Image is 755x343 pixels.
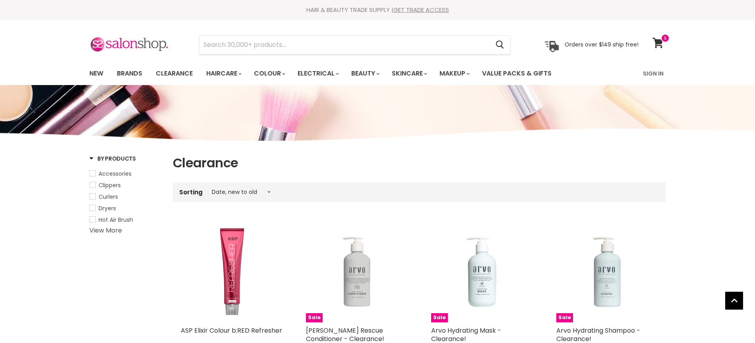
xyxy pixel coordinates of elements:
a: Clippers [89,181,163,190]
a: Colour [248,65,290,82]
a: Haircare [200,65,246,82]
input: Search [199,36,489,54]
div: HAIR & BEAUTY TRADE SUPPLY | [79,6,676,14]
a: Skincare [386,65,432,82]
h3: By Products [89,155,136,163]
a: ASP Elixir Colour b:RED Refresher [181,326,282,335]
a: Brands [111,65,148,82]
a: Accessories [89,169,163,178]
a: Makeup [434,65,474,82]
a: Sign In [638,65,668,82]
h1: Clearance [173,155,666,171]
a: New [83,65,109,82]
span: Dryers [99,204,116,212]
a: View More [89,226,122,235]
ul: Main menu [83,62,598,85]
p: Orders over $149 ship free! [565,41,639,48]
span: Accessories [99,170,132,178]
a: Hot Air Brush [89,215,163,224]
a: Value Packs & Gifts [476,65,558,82]
img: ASP Elixir Colour b:RED Refresher [181,221,282,322]
a: GET TRADE ACCESS [393,6,449,14]
img: Arvo Hydrating Shampoo - Clearance! [556,221,658,322]
span: Sale [306,313,323,322]
span: Sale [431,313,448,322]
img: Arvo Hydrating Mask - Clearance! [431,221,532,322]
a: Clearance [150,65,199,82]
label: Sorting [179,189,203,196]
button: Search [489,36,510,54]
a: Arvo Hydrating Mask - Clearance!Sale [431,221,532,322]
form: Product [199,35,511,54]
a: Curlers [89,192,163,201]
a: Beauty [345,65,384,82]
a: Electrical [292,65,344,82]
a: Arvo Bond Rescue Conditioner - Clearance!Sale [306,221,407,322]
a: Dryers [89,204,163,213]
span: Curlers [99,193,118,201]
span: Sale [556,313,573,322]
span: Hot Air Brush [99,216,133,224]
nav: Main [79,62,676,85]
img: Arvo Bond Rescue Conditioner - Clearance! [306,221,407,322]
a: Arvo Hydrating Shampoo - Clearance!Sale [556,221,658,322]
span: Clippers [99,181,121,189]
